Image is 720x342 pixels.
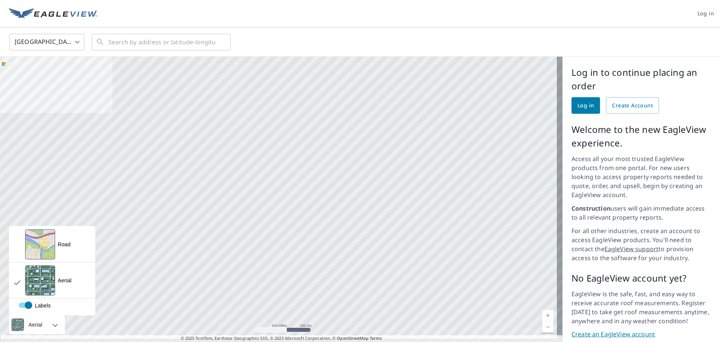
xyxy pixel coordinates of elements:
p: EagleView is the safe, fast, and easy way to receive accurate roof measurements. Register [DATE] ... [571,289,711,325]
a: Terms [370,335,382,341]
label: Labels [9,302,110,309]
div: View aerial and more... [9,226,95,315]
p: users will gain immediate access to all relevant property reports. [571,204,711,222]
a: Create Account [606,97,659,114]
a: Log in [571,97,600,114]
span: Log in [697,9,714,18]
p: Welcome to the new EagleView experience. [571,123,711,150]
div: [GEOGRAPHIC_DATA] [9,32,84,53]
div: Aerial [58,277,72,284]
img: EV Logo [9,8,97,20]
div: enabled [9,298,95,315]
p: No EagleView account yet? [571,271,711,285]
a: Current Level 5, Zoom In [542,310,553,321]
a: Create an EagleView account [571,330,711,339]
p: For all other industries, create an account to access EagleView products. You'll need to contact ... [571,226,711,262]
input: Search by address or latitude-longitude [108,32,215,53]
div: Aerial [26,315,45,334]
strong: Construction [571,204,610,212]
a: EagleView support [604,245,659,253]
a: Current Level 5, Zoom Out [542,321,553,333]
span: © 2025 TomTom, Earthstar Geographics SIO, © 2025 Microsoft Corporation, © [181,335,382,342]
p: Access all your most trusted EagleView products from one portal. For new users looking to access ... [571,154,711,199]
span: Create Account [612,101,653,110]
div: Aerial [9,315,65,334]
span: Log in [577,101,594,110]
p: Log in to continue placing an order [571,66,711,93]
div: Road [58,241,70,248]
a: OpenStreetMap [337,335,368,341]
